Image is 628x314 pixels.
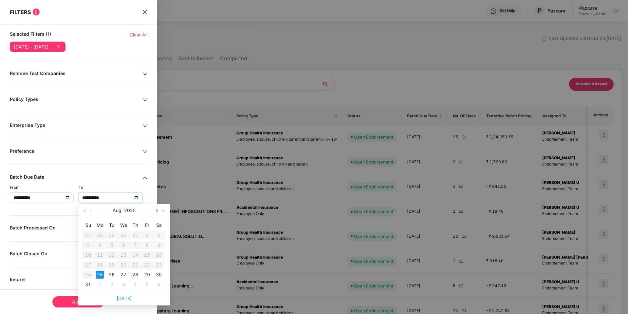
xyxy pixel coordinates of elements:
[94,280,106,289] td: 2025-09-01
[10,70,143,78] div: Remove Test Companies
[129,270,141,280] td: 2025-08-28
[131,281,139,288] div: 4
[120,271,127,279] div: 27
[124,204,136,217] button: 2025
[52,296,104,307] div: Apply
[84,281,92,288] div: 31
[131,271,139,279] div: 28
[96,271,104,279] div: 25
[106,270,118,280] td: 2025-08-26
[141,220,153,230] th: Fr
[79,185,147,191] div: To
[10,185,79,191] div: From
[117,296,132,301] a: [DATE]
[143,72,147,76] span: down
[142,9,147,15] span: close
[108,271,116,279] div: 26
[153,280,165,289] td: 2025-09-06
[113,204,121,217] button: Aug
[141,280,153,289] td: 2025-09-05
[14,44,48,49] div: [DATE] - [DATE]
[10,251,143,258] div: Batch Closed On
[106,220,118,230] th: Tu
[143,149,147,154] span: down
[143,175,147,180] span: up
[106,280,118,289] td: 2025-09-02
[10,122,143,129] div: Enterprise Type
[143,271,151,279] div: 29
[155,271,163,279] div: 30
[143,281,151,288] div: 5
[10,148,143,155] div: Preference
[33,9,40,15] span: 0
[94,220,106,230] th: Mo
[143,98,147,102] span: down
[130,31,147,38] span: Clear All
[118,220,129,230] th: We
[10,277,143,284] div: Insurer
[10,31,51,38] span: Selected Filters (1)
[141,270,153,280] td: 2025-08-29
[82,220,94,230] th: Su
[155,281,163,288] div: 6
[120,281,127,288] div: 3
[118,270,129,280] td: 2025-08-27
[108,281,116,288] div: 2
[10,225,143,232] div: Batch Processed On
[10,9,31,15] span: FILTERS
[118,280,129,289] td: 2025-09-03
[10,174,143,181] div: Batch Due Date
[82,280,94,289] td: 2025-08-31
[10,96,143,104] div: Policy Types
[96,281,104,288] div: 1
[94,270,106,280] td: 2025-08-25
[153,220,165,230] th: Sa
[129,220,141,230] th: Th
[153,270,165,280] td: 2025-08-30
[129,280,141,289] td: 2025-09-04
[143,124,147,128] span: down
